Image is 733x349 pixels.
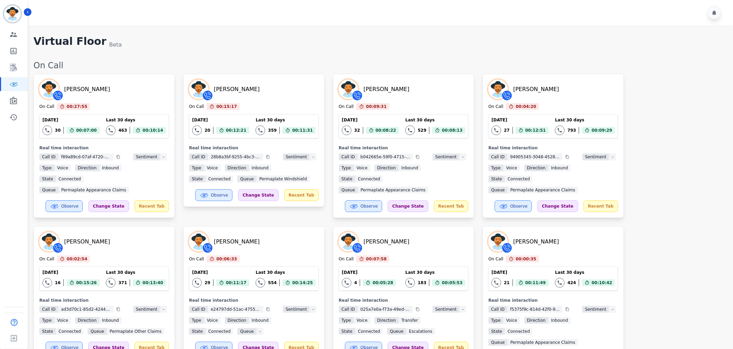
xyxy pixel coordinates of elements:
[495,200,532,212] button: Observe
[4,6,21,22] img: Bordered avatar
[76,127,97,134] span: 00:07:00
[204,164,221,171] span: voice
[582,153,609,160] span: Sentiment
[355,176,383,182] span: connected
[488,328,505,335] span: State
[405,270,465,275] div: Last 30 days
[584,200,618,212] div: Recent Tab
[225,317,249,324] span: Direction
[339,80,358,99] img: Avatar
[33,35,106,49] h1: Virtual Floor
[366,256,387,262] span: 00:07:58
[88,200,129,212] div: Change State
[504,280,510,286] div: 21
[189,328,206,335] span: State
[524,317,548,324] span: Direction
[609,153,616,160] span: -
[192,117,249,123] div: [DATE]
[39,153,58,160] span: Call ID
[226,127,247,134] span: 00:12:21
[238,189,278,201] div: Change State
[525,127,546,134] span: 00:12:51
[488,80,508,99] img: Avatar
[56,176,84,182] span: connected
[358,187,428,193] span: Permaplate Appearance Claims
[516,256,536,262] span: 00:00:35
[237,328,256,335] span: Queue
[189,317,204,324] span: Type
[189,232,208,251] img: Avatar
[67,256,87,262] span: 00:02:54
[189,164,204,171] span: Type
[189,306,208,313] span: Call ID
[106,117,166,123] div: Last 30 days
[510,203,527,209] span: Observe
[64,238,110,246] div: [PERSON_NAME]
[33,60,726,71] div: On Call
[488,317,504,324] span: Type
[257,328,264,335] span: -
[488,339,507,346] span: Queue
[555,117,615,123] div: Last 30 days
[214,238,260,246] div: [PERSON_NAME]
[189,104,204,110] div: On Call
[507,153,563,160] span: 94905345-3048-4528-b101-a11a258ba99b
[504,317,520,324] span: voice
[292,279,313,286] span: 00:14:25
[268,128,277,133] div: 359
[39,187,58,193] span: Queue
[524,164,548,171] span: Direction
[355,328,383,335] span: connected
[46,200,83,212] button: Observe
[208,153,263,160] span: 28b8a3bf-9255-4bc3-b415-3d347a982fe8
[488,176,505,182] span: State
[39,232,59,251] img: Avatar
[283,306,310,313] span: Sentiment
[339,298,468,303] div: Real time interaction
[310,153,317,160] span: -
[567,280,576,286] div: 424
[354,128,360,133] div: 32
[339,187,358,193] span: Queue
[249,317,271,324] span: inbound
[118,128,127,133] div: 463
[442,127,463,134] span: 00:08:13
[354,164,370,171] span: voice
[339,145,468,151] div: Real time interaction
[283,153,310,160] span: Sentiment
[237,176,256,182] span: Queue
[406,328,435,335] span: Escalations
[342,270,396,275] div: [DATE]
[67,103,87,110] span: 00:27:55
[292,127,313,134] span: 00:11:31
[339,232,358,251] img: Avatar
[39,328,56,335] span: State
[488,145,618,151] div: Real time interaction
[504,164,520,171] span: voice
[133,306,160,313] span: Sentiment
[195,189,232,201] button: Observe
[39,298,169,303] div: Real time interaction
[373,279,393,286] span: 00:05:28
[55,317,71,324] span: voice
[204,317,221,324] span: voice
[388,200,428,212] div: Change State
[226,279,247,286] span: 00:11:17
[488,306,507,313] span: Call ID
[75,317,99,324] span: Direction
[189,145,319,151] div: Real time interaction
[364,85,409,93] div: [PERSON_NAME]
[339,176,355,182] span: State
[107,328,164,335] span: Permaplate Other Claims
[354,280,357,286] div: 4
[434,200,468,212] div: Recent Tab
[358,153,413,160] span: b042665e-59f0-4715-97d1-67ff2b69360b
[488,256,503,262] div: On Call
[505,328,533,335] span: connected
[58,306,113,313] span: ad3d70c1-85d2-4244-a057-21dd6f65e138
[399,164,421,171] span: inbound
[459,153,466,160] span: -
[339,317,354,324] span: Type
[339,104,354,110] div: On Call
[160,306,167,313] span: -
